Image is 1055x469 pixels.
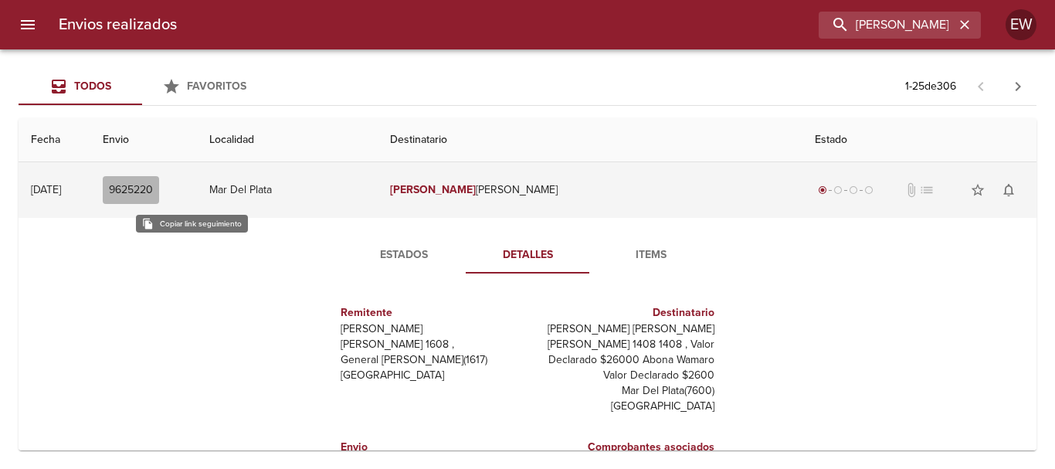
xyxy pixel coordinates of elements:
span: notifications_none [1001,182,1016,198]
td: [PERSON_NAME] [378,162,802,218]
span: Detalles [475,246,580,265]
th: Destinatario [378,118,802,162]
p: [PERSON_NAME] 1608 , [341,337,521,352]
h6: Envio [341,439,521,456]
span: Favoritos [187,80,246,93]
div: [DATE] [31,183,61,196]
p: [PERSON_NAME] [341,321,521,337]
div: EW [1006,9,1036,40]
h6: Destinatario [534,304,714,321]
span: No tiene pedido asociado [919,182,935,198]
p: [PERSON_NAME] 1408 1408 , Valor Declarado $26000 Abona Wamaro Valor Declarado $2600 [534,337,714,383]
div: Tabs Envios [19,68,266,105]
span: Items [599,246,704,265]
div: Tabs detalle de guia [342,236,713,274]
span: Pagina anterior [962,78,999,93]
h6: Remitente [341,304,521,321]
span: radio_button_unchecked [849,185,858,195]
p: [GEOGRAPHIC_DATA] [341,368,521,383]
span: No tiene documentos adjuntos [904,182,919,198]
button: menu [9,6,46,43]
span: Todos [74,80,111,93]
div: Generado [815,182,877,198]
h6: Envios realizados [59,12,177,37]
th: Localidad [197,118,378,162]
p: 1 - 25 de 306 [905,79,956,94]
h6: Comprobantes asociados [534,439,714,456]
span: Pagina siguiente [999,68,1036,105]
button: 9625220 [103,176,159,205]
span: 9625220 [109,181,153,200]
span: radio_button_unchecked [864,185,874,195]
span: Estados [351,246,456,265]
button: Agregar a favoritos [962,175,993,206]
th: Envio [90,118,198,162]
p: General [PERSON_NAME] ( 1617 ) [341,352,521,368]
th: Fecha [19,118,90,162]
span: radio_button_unchecked [833,185,843,195]
input: buscar [819,12,955,39]
div: Abrir información de usuario [1006,9,1036,40]
p: [GEOGRAPHIC_DATA] [534,399,714,414]
p: [PERSON_NAME] [PERSON_NAME] [534,321,714,337]
p: Mar Del Plata ( 7600 ) [534,383,714,399]
td: Mar Del Plata [197,162,378,218]
span: star_border [970,182,985,198]
em: [PERSON_NAME] [390,183,476,196]
button: Activar notificaciones [993,175,1024,206]
th: Estado [802,118,1036,162]
span: radio_button_checked [818,185,827,195]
